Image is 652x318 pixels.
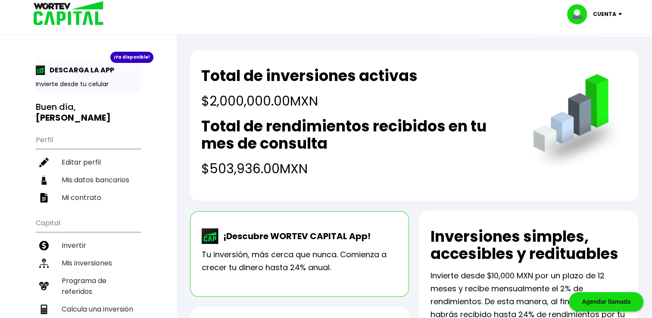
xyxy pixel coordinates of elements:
[219,230,371,243] p: ¡Descubre WORTEV CAPITAL App!
[36,272,140,300] a: Programa de referidos
[202,228,219,244] img: wortev-capital-app-icon
[45,65,114,75] p: DESCARGA LA APP
[39,281,49,291] img: recomiendanos-icon.9b8e9327.svg
[36,102,140,123] h3: Buen día,
[593,8,616,21] p: Cuenta
[110,52,153,63] div: ¡Ya disponible!
[36,300,140,318] a: Calcula una inversión
[36,171,140,189] a: Mis datos bancarios
[202,248,397,274] p: Tu inversión, más cerca que nunca. Comienza a crecer tu dinero hasta 24% anual.
[36,130,140,206] ul: Perfil
[529,74,627,172] img: grafica.516fef24.png
[36,80,140,89] p: Invierte desde tu celular
[36,254,140,272] a: Mis inversiones
[569,292,643,312] div: Agendar llamada
[431,228,627,262] h2: Inversiones simples, accesibles y redituables
[36,189,140,206] a: Mi contrato
[36,153,140,171] a: Editar perfil
[36,112,111,124] b: [PERSON_NAME]
[201,118,516,152] h2: Total de rendimientos recibidos en tu mes de consulta
[616,13,628,16] img: icon-down
[39,241,49,250] img: invertir-icon.b3b967d7.svg
[201,67,418,84] h2: Total de inversiones activas
[39,259,49,268] img: inversiones-icon.6695dc30.svg
[39,158,49,167] img: editar-icon.952d3147.svg
[39,193,49,203] img: contrato-icon.f2db500c.svg
[39,175,49,185] img: datos-icon.10cf9172.svg
[567,4,593,24] img: profile-image
[36,237,140,254] a: Invertir
[36,65,45,75] img: app-icon
[201,91,418,111] h4: $2,000,000.00 MXN
[39,305,49,314] img: calculadora-icon.17d418c4.svg
[201,159,516,178] h4: $503,936.00 MXN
